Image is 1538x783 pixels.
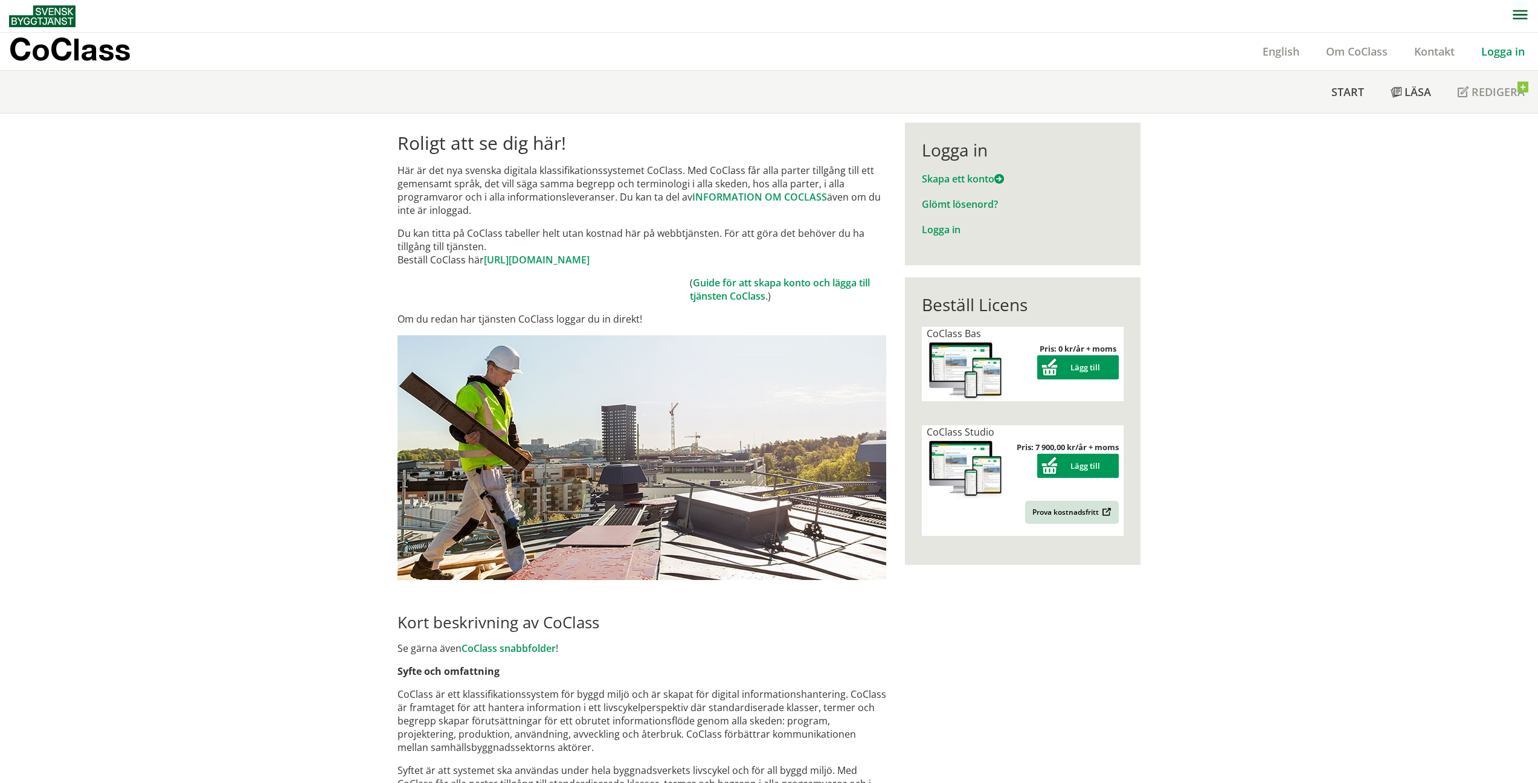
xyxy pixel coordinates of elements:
div: Logga in [922,140,1123,160]
strong: Pris: 7 900,00 kr/år + moms [1017,442,1119,453]
a: Skapa ett konto [922,172,1004,185]
a: Glömt lösenord? [922,198,998,211]
a: Prova kostnadsfritt [1025,501,1119,524]
a: CoClass snabbfolder [462,642,556,655]
h2: Kort beskrivning av CoClass [397,613,886,632]
strong: Pris: 0 kr/år + moms [1040,343,1116,354]
img: coclass-license.jpg [927,439,1004,500]
img: login.jpg [397,335,886,580]
a: [URL][DOMAIN_NAME] [484,253,590,266]
a: Lägg till [1037,460,1119,471]
p: CoClass [9,42,130,56]
button: Lägg till [1037,355,1119,379]
a: English [1249,44,1313,59]
strong: Syfte och omfattning [397,665,500,678]
a: INFORMATION OM COCLASS [692,190,827,204]
img: coclass-license.jpg [927,340,1004,401]
span: CoClass Bas [927,327,981,340]
span: Läsa [1404,85,1431,99]
p: CoClass är ett klassifikationssystem för byggd miljö och är skapat för digital informationshanter... [397,688,886,754]
button: Lägg till [1037,454,1119,478]
p: Se gärna även ! [397,642,886,655]
p: Här är det nya svenska digitala klassifikationssystemet CoClass. Med CoClass får alla parter till... [397,164,886,217]
span: CoClass Studio [927,425,994,439]
a: Lägg till [1037,362,1119,373]
div: Beställ Licens [922,294,1123,315]
a: Läsa [1377,71,1444,113]
img: Outbound.png [1100,507,1112,517]
h1: Roligt att se dig här! [397,132,886,154]
a: Kontakt [1401,44,1468,59]
img: Svensk Byggtjänst [9,5,76,27]
a: Guide för att skapa konto och lägga till tjänsten CoClass [690,276,870,303]
a: Logga in [922,223,960,236]
td: ( .) [690,276,886,303]
a: Start [1318,71,1377,113]
a: CoClass [9,33,156,70]
p: Om du redan har tjänsten CoClass loggar du in direkt! [397,312,886,326]
span: Start [1331,85,1364,99]
a: Om CoClass [1313,44,1401,59]
a: Logga in [1468,44,1538,59]
p: Du kan titta på CoClass tabeller helt utan kostnad här på webbtjänsten. För att göra det behöver ... [397,227,886,266]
